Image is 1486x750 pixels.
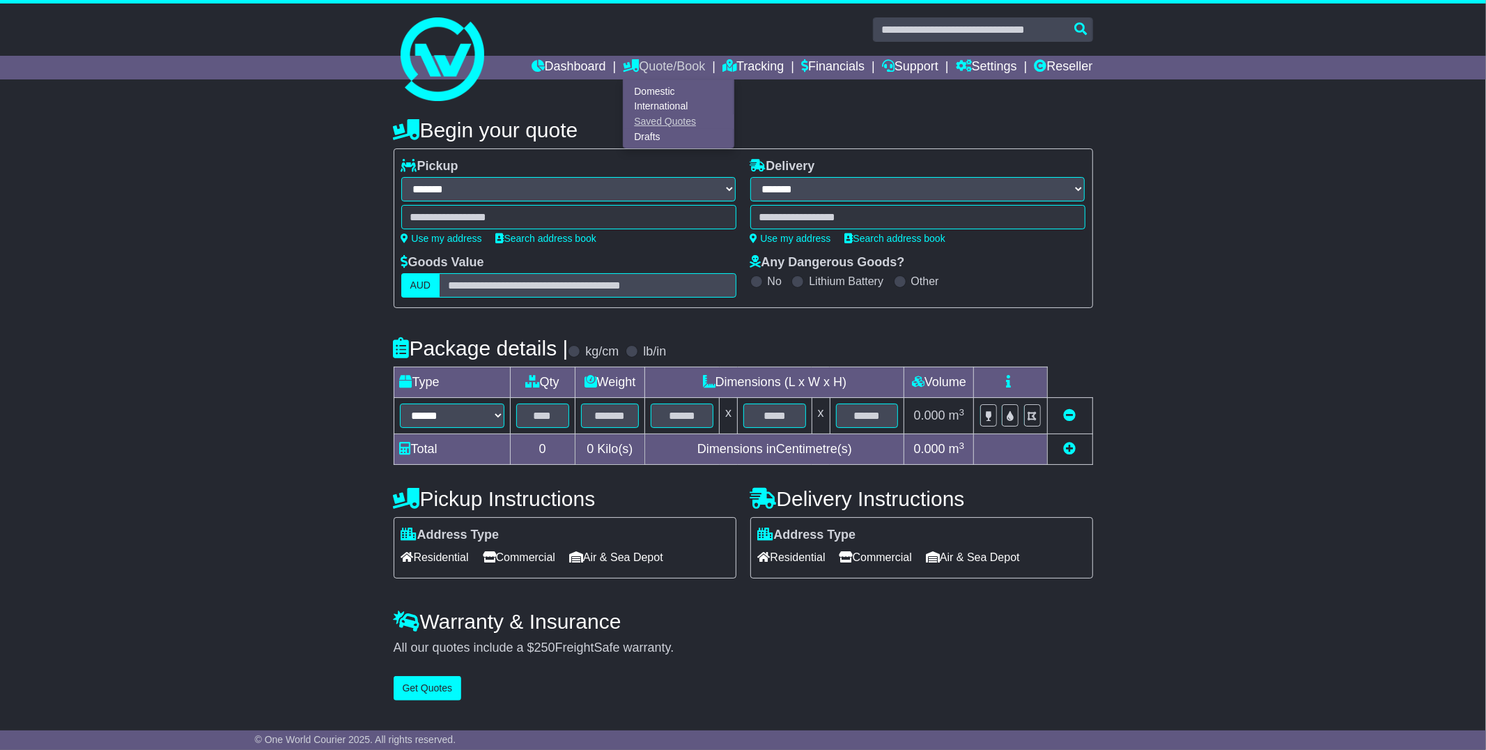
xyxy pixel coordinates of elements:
[926,546,1020,568] span: Air & Sea Depot
[394,434,510,465] td: Total
[569,546,663,568] span: Air & Sea Depot
[394,610,1093,633] h4: Warranty & Insurance
[839,546,912,568] span: Commercial
[645,367,904,398] td: Dimensions (L x W x H)
[949,442,965,456] span: m
[394,676,462,701] button: Get Quotes
[401,233,482,244] a: Use my address
[394,641,1093,656] div: All our quotes include a $ FreightSafe warranty.
[911,275,939,288] label: Other
[624,84,734,99] a: Domestic
[623,56,705,79] a: Quote/Book
[585,344,619,360] label: kg/cm
[750,255,905,270] label: Any Dangerous Goods?
[643,344,666,360] label: lb/in
[801,56,865,79] a: Financials
[809,275,883,288] label: Lithium Battery
[1034,56,1092,79] a: Reseller
[750,233,831,244] a: Use my address
[914,408,945,422] span: 0.000
[394,487,736,510] h4: Pickup Instructions
[575,434,645,465] td: Kilo(s)
[722,56,784,79] a: Tracking
[255,734,456,745] span: © One World Courier 2025. All rights reserved.
[956,56,1017,79] a: Settings
[845,233,945,244] a: Search address book
[768,275,782,288] label: No
[882,56,938,79] a: Support
[496,233,596,244] a: Search address book
[401,273,440,298] label: AUD
[510,367,575,398] td: Qty
[534,641,555,655] span: 250
[624,129,734,144] a: Drafts
[401,255,484,270] label: Goods Value
[720,398,738,434] td: x
[394,367,510,398] td: Type
[394,118,1093,141] h4: Begin your quote
[949,408,965,422] span: m
[812,398,830,434] td: x
[959,441,965,451] sup: 3
[401,546,469,568] span: Residential
[904,367,974,398] td: Volume
[1064,408,1076,422] a: Remove this item
[401,159,458,174] label: Pickup
[624,114,734,130] a: Saved Quotes
[758,528,856,543] label: Address Type
[483,546,555,568] span: Commercial
[394,337,568,360] h4: Package details |
[623,79,734,148] div: Quote/Book
[750,487,1093,510] h4: Delivery Instructions
[624,99,734,114] a: International
[532,56,606,79] a: Dashboard
[587,442,594,456] span: 0
[750,159,815,174] label: Delivery
[1064,442,1076,456] a: Add new item
[758,546,826,568] span: Residential
[575,367,645,398] td: Weight
[401,528,500,543] label: Address Type
[510,434,575,465] td: 0
[914,442,945,456] span: 0.000
[959,407,965,418] sup: 3
[645,434,904,465] td: Dimensions in Centimetre(s)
